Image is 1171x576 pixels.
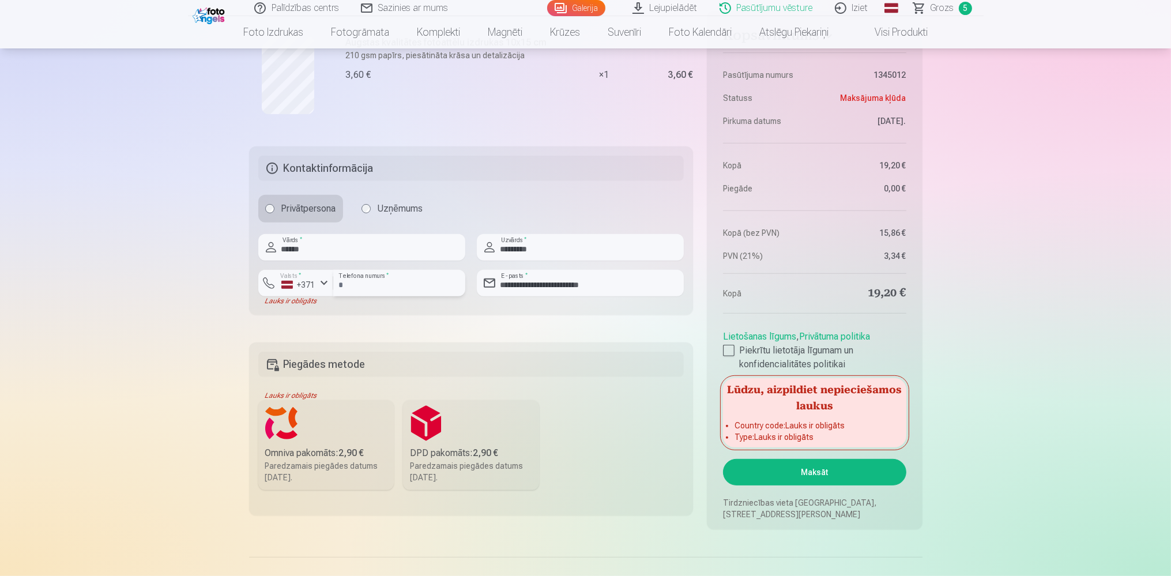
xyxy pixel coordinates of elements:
a: Krūzes [536,16,594,48]
dd: 19,20 € [820,160,906,171]
h5: Piegādes metode [258,352,684,377]
span: Maksājuma kļūda [841,92,906,104]
dt: PVN (21%) [723,250,809,262]
div: Paredzamais piegādes datums [DATE]. [265,460,387,483]
dd: 15,86 € [820,227,906,239]
div: , [723,325,906,371]
li: Type : Lauks ir obligāts [735,431,894,443]
span: Grozs [931,1,954,15]
div: × 1 [560,17,647,133]
b: 2,90 € [473,447,498,458]
div: DPD pakomāts : [410,446,532,460]
dt: Piegāde [723,183,809,194]
img: /fa1 [193,5,228,24]
dt: Kopā (bez PVN) [723,227,809,239]
dt: Statuss [723,92,809,104]
p: Tirdzniecības vieta [GEOGRAPHIC_DATA], [STREET_ADDRESS][PERSON_NAME] [723,497,906,520]
b: 2,90 € [339,447,364,458]
dt: Pirkuma datums [723,115,809,127]
div: Lauks ir obligāts [258,391,684,400]
input: Privātpersona [265,204,274,213]
a: Privātuma politika [799,331,870,342]
input: Uzņēmums [362,204,371,213]
div: Omniva pakomāts : [265,446,387,460]
dd: 19,20 € [820,285,906,302]
a: Visi produkti [842,16,942,48]
a: Fotogrāmata [317,16,403,48]
button: Valsts*+371 [258,270,333,296]
dt: Kopā [723,285,809,302]
a: Foto kalendāri [655,16,745,48]
a: Foto izdrukas [229,16,317,48]
dd: 3,34 € [820,250,906,262]
label: Piekrītu lietotāja līgumam un konfidencialitātes politikai [723,344,906,371]
span: 5 [959,2,972,15]
div: Lauks ir obligāts [258,296,333,306]
a: Suvenīri [594,16,655,48]
dd: 0,00 € [820,183,906,194]
h5: Lūdzu, aizpildiet nepieciešamos laukus [723,378,906,415]
div: 3,60 € [668,71,693,78]
div: 3,60 € [346,68,371,82]
button: Maksāt [723,459,906,485]
a: Atslēgu piekariņi [745,16,842,48]
label: Uzņēmums [355,195,430,223]
label: Valsts [277,272,305,280]
dd: [DATE]. [820,115,906,127]
a: Komplekti [403,16,474,48]
a: Magnēti [474,16,536,48]
a: Lietošanas līgums [723,331,796,342]
div: +371 [281,279,316,291]
h5: Kontaktinformācija [258,156,684,181]
p: 210 gsm papīrs, piesātināta krāsa un detalizācija [346,50,554,61]
div: Paredzamais piegādes datums [DATE]. [410,460,532,483]
dd: 1345012 [820,69,906,81]
dt: Pasūtījuma numurs [723,69,809,81]
li: Country code : Lauks ir obligāts [735,420,894,431]
dt: Kopā [723,160,809,171]
label: Privātpersona [258,195,343,223]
